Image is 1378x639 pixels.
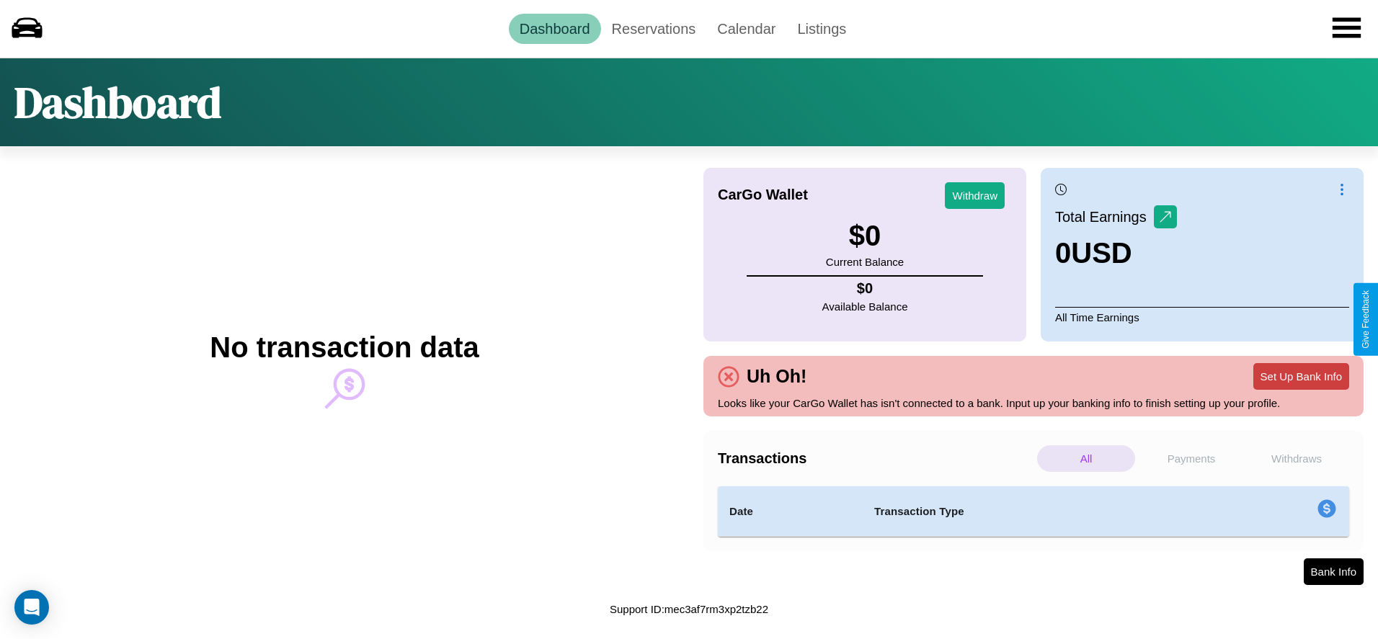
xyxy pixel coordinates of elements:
[14,590,49,625] div: Open Intercom Messenger
[1055,204,1154,230] p: Total Earnings
[739,366,814,387] h4: Uh Oh!
[1253,363,1349,390] button: Set Up Bank Info
[718,393,1349,413] p: Looks like your CarGo Wallet has isn't connected to a bank. Input up your banking info to finish ...
[822,297,908,316] p: Available Balance
[822,280,908,297] h4: $ 0
[509,14,601,44] a: Dashboard
[945,182,1005,209] button: Withdraw
[706,14,786,44] a: Calendar
[874,503,1200,520] h4: Transaction Type
[718,450,1033,467] h4: Transactions
[729,503,851,520] h4: Date
[718,486,1349,537] table: simple table
[1055,307,1349,327] p: All Time Earnings
[601,14,707,44] a: Reservations
[610,599,768,619] p: Support ID: mec3af7rm3xp2tzb22
[1037,445,1135,472] p: All
[786,14,857,44] a: Listings
[826,252,904,272] p: Current Balance
[1142,445,1240,472] p: Payments
[1055,237,1177,269] h3: 0 USD
[1361,290,1371,349] div: Give Feedback
[14,73,221,132] h1: Dashboard
[826,220,904,252] h3: $ 0
[1304,558,1364,585] button: Bank Info
[718,187,808,203] h4: CarGo Wallet
[210,331,479,364] h2: No transaction data
[1248,445,1346,472] p: Withdraws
